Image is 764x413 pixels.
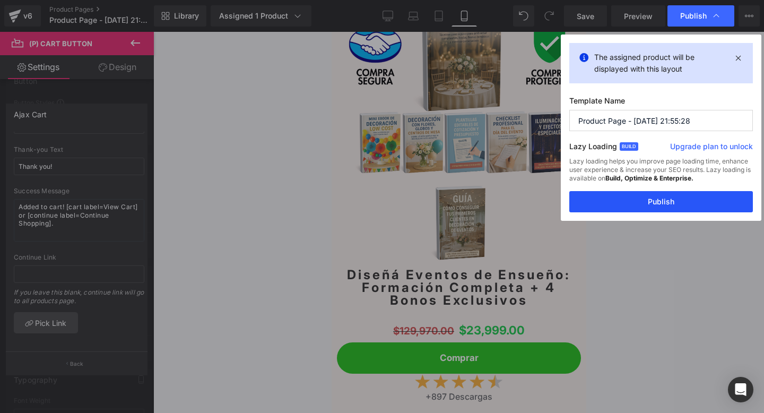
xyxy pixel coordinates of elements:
label: Lazy Loading [569,140,617,157]
button: Publish [569,191,753,212]
a: Upgrade plan to unlock [670,141,753,156]
span: Build [620,142,638,151]
span: Publish [680,11,707,21]
p: The assigned product will be displayed with this layout [594,51,728,75]
label: Template Name [569,96,753,110]
div: Lazy loading helps you improve page loading time, enhance user experience & increase your SEO res... [569,157,753,191]
strong: Build, Optimize & Enterprise. [605,174,693,182]
div: Open Intercom Messenger [728,377,753,402]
